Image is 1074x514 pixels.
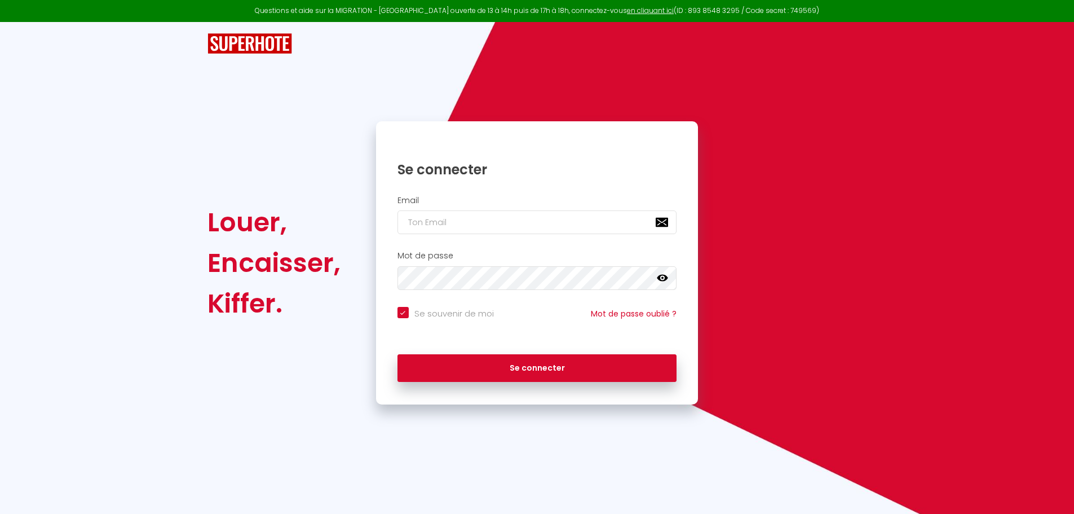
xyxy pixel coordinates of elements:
div: Kiffer. [207,283,341,324]
button: Se connecter [397,354,677,383]
a: en cliquant ici [627,6,674,15]
h1: Se connecter [397,161,677,178]
div: Encaisser, [207,243,341,283]
a: Mot de passe oublié ? [591,308,677,319]
img: SuperHote logo [207,33,292,54]
h2: Mot de passe [397,251,677,261]
h2: Email [397,196,677,205]
div: Louer, [207,202,341,243]
input: Ton Email [397,210,677,234]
